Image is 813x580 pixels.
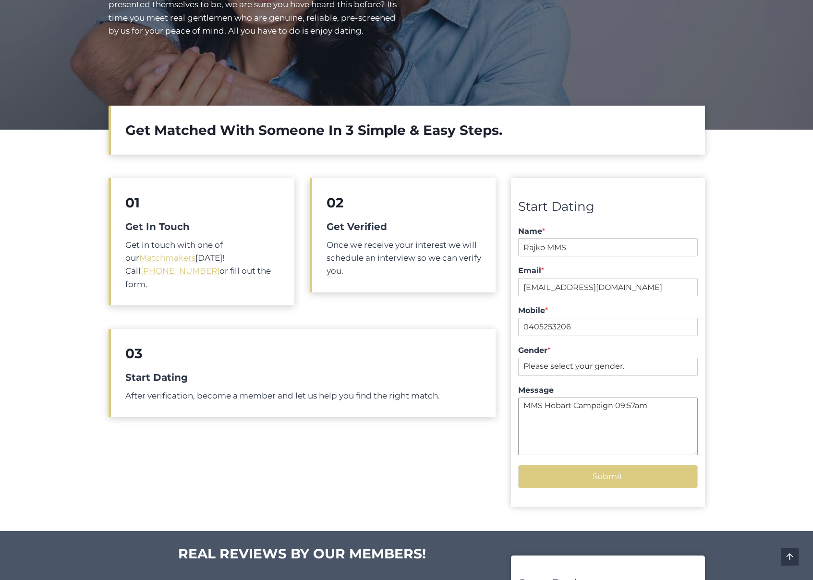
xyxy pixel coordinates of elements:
[518,227,697,237] label: Name
[125,120,691,140] h2: Get Matched With Someone In 3 Simple & Easy Steps.​
[125,370,482,385] h5: Start Dating
[125,389,482,402] p: After verification, become a member and let us help you find the right match.
[125,239,280,291] p: Get in touch with one of our [DATE]! Call or fill out the form.
[518,197,697,217] div: Start Dating
[781,548,799,566] a: Scroll to top
[109,544,496,564] h2: REAL REVIEWS BY OUR MEMBERS!
[518,386,697,396] label: Message
[327,219,481,234] h5: Get Verified
[327,239,481,278] p: Once we receive your interest we will schedule an interview so we can verify you.
[518,306,697,316] label: Mobile
[518,465,697,488] button: Submit
[125,343,482,363] h2: 03
[141,266,219,276] a: [PHONE_NUMBER]
[327,193,481,213] h2: 02
[125,219,280,234] h5: Get In Touch
[518,346,697,356] label: Gender
[518,318,697,336] input: Mobile
[125,193,280,213] h2: 01
[139,253,195,263] a: Matchmakers
[518,266,697,276] label: Email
